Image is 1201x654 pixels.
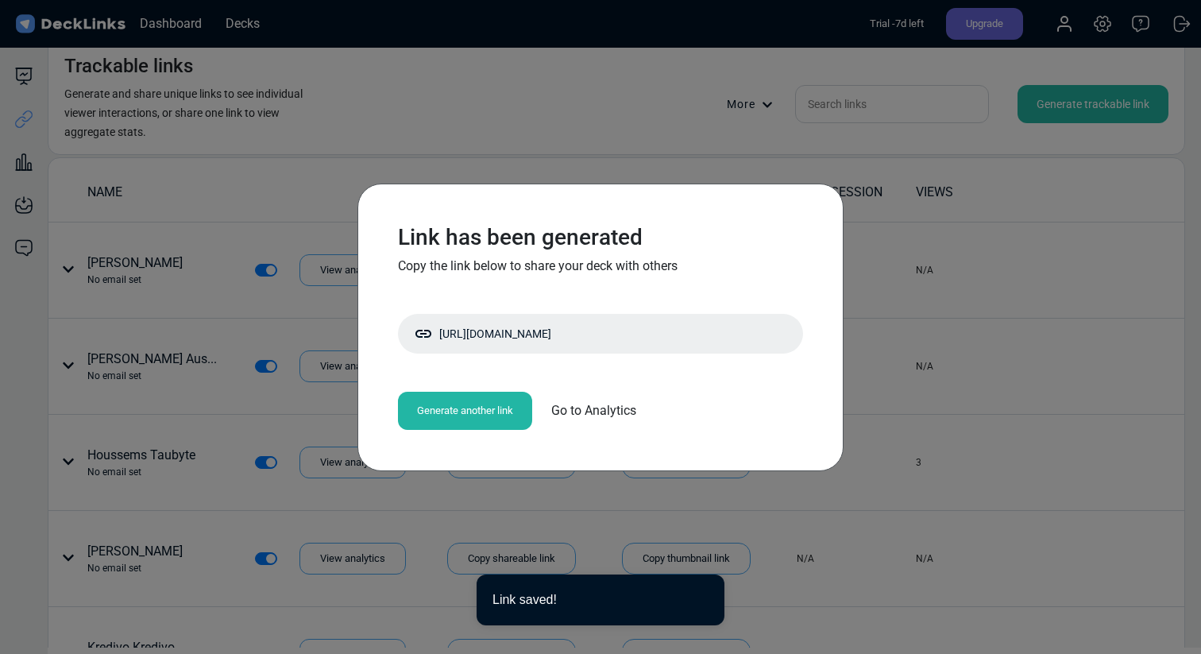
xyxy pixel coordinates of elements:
[398,224,803,251] h3: Link has been generated
[414,314,803,354] div: [URL][DOMAIN_NAME]
[699,590,709,607] button: close
[551,401,636,420] span: Go to Analytics
[492,590,699,609] div: Link saved!
[398,392,532,430] div: Generate another link
[398,258,678,273] span: Copy the link below to share your deck with others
